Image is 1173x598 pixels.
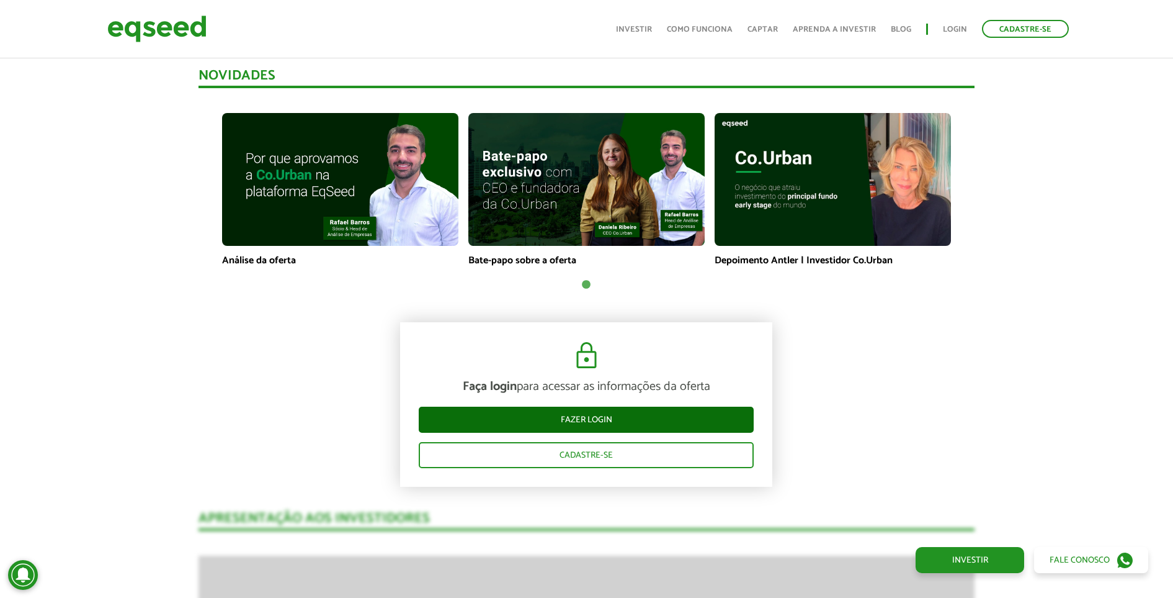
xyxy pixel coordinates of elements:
img: EqSeed [107,12,207,45]
a: Captar [747,25,778,34]
a: Fazer login [419,407,754,433]
button: 1 of 1 [580,279,592,291]
a: Investir [616,25,652,34]
a: Investir [916,547,1024,573]
a: Cadastre-se [982,20,1069,38]
img: maxresdefault.jpg [468,113,705,246]
a: Cadastre-se [419,442,754,468]
a: Login [943,25,967,34]
a: Blog [891,25,911,34]
p: Análise da oferta [222,255,458,266]
a: Aprenda a investir [793,25,876,34]
p: Bate-papo sobre a oferta [468,255,705,266]
img: maxresdefault.jpg [715,113,951,246]
img: maxresdefault.jpg [222,113,458,246]
img: cadeado.svg [571,341,602,371]
p: Depoimento Antler | Investidor Co.Urban [715,255,951,266]
a: Como funciona [667,25,733,34]
p: para acessar as informações da oferta [419,379,754,394]
strong: Faça login [463,376,517,397]
a: Fale conosco [1034,547,1148,573]
div: Novidades [198,69,975,88]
